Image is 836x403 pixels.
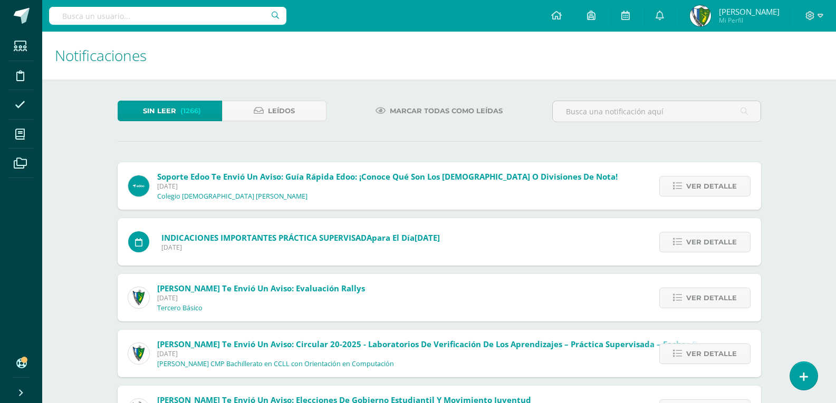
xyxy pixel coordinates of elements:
span: (1266) [180,101,201,121]
span: [PERSON_NAME] [719,6,780,17]
span: [DATE] [157,293,365,302]
input: Busca un usuario... [49,7,286,25]
span: Mi Perfil [719,16,780,25]
span: [PERSON_NAME] te envió un aviso: Circular 20-2025 - Laboratorios de Verificación de los Aprendiza... [157,339,729,349]
span: [PERSON_NAME] te envió un aviso: Evaluación Rallys [157,283,365,293]
span: Ver detalle [686,176,737,196]
span: [DATE] [161,243,440,252]
p: Tercero Básico [157,304,203,312]
span: Sin leer [143,101,176,121]
span: Soporte Edoo te envió un aviso: Guía Rápida Edoo: ¡Conoce qué son los [DEMOGRAPHIC_DATA] o Divisi... [157,171,618,182]
span: [DATE] [415,232,440,243]
span: Ver detalle [686,232,737,252]
span: Notificaciones [55,45,147,65]
a: Sin leer(1266) [118,101,222,121]
img: 676617573f7bfa93b0300b4c1ae80bc1.png [128,175,149,196]
img: 9f174a157161b4ddbe12118a61fed988.png [128,343,149,364]
img: 9f174a157161b4ddbe12118a61fed988.png [128,287,149,308]
p: Colegio [DEMOGRAPHIC_DATA] [PERSON_NAME] [157,192,308,201]
input: Busca una notificación aquí [553,101,761,122]
img: 09cda7a8f8a612387b01df24d4d5f603.png [690,5,711,26]
span: [DATE] [157,182,618,191]
span: Ver detalle [686,288,737,308]
p: [PERSON_NAME] CMP Bachillerato en CCLL con Orientación en Computación [157,360,394,368]
a: Marcar todas como leídas [362,101,516,121]
span: INDICACIONES IMPORTANTES PRÁCTICA SUPERVISADA [161,232,372,243]
a: Leídos [222,101,326,121]
span: Ver detalle [686,344,737,363]
span: Leídos [268,101,295,121]
span: [DATE] [157,349,729,358]
span: Marcar todas como leídas [390,101,503,121]
span: para el día [161,232,440,243]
